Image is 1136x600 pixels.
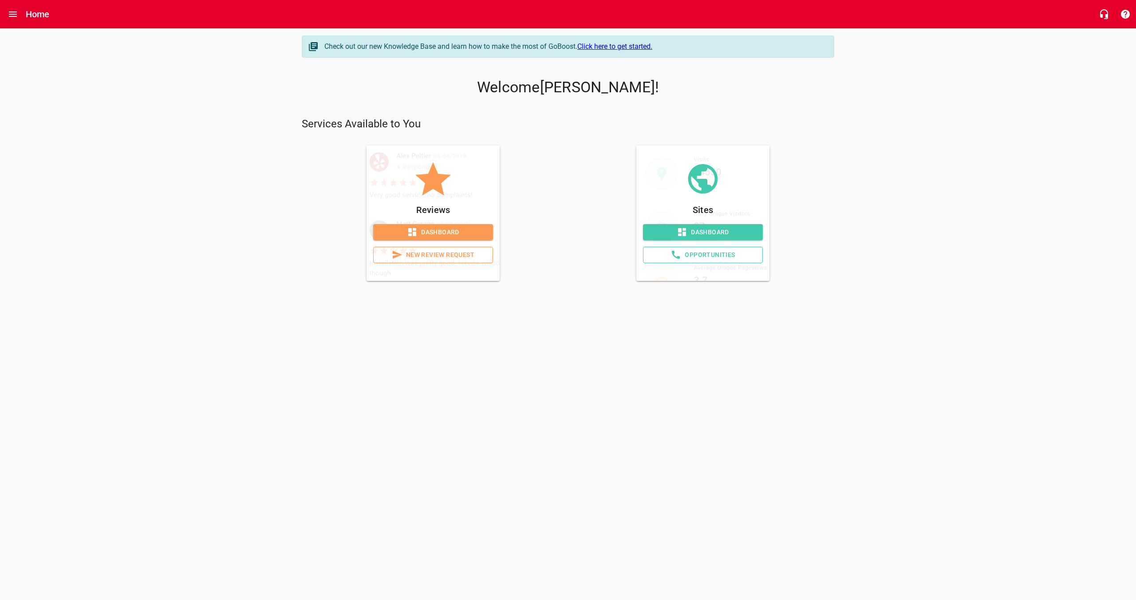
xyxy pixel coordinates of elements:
button: Open drawer [2,4,24,25]
div: Check out our new Knowledge Base and learn how to make the most of GoBoost. [324,41,825,52]
h6: Home [26,7,50,21]
a: Opportunities [643,247,763,263]
a: Dashboard [373,224,493,241]
span: New Review Request [381,249,485,261]
span: Opportunities [651,249,755,261]
span: Dashboard [380,227,486,238]
p: Sites [643,203,763,217]
p: Services Available to You [302,117,834,131]
p: Reviews [373,203,493,217]
a: Click here to get started. [577,42,652,51]
p: Welcome [PERSON_NAME] ! [302,79,834,96]
button: Support Portal [1115,4,1136,25]
span: Dashboard [650,227,756,238]
button: Live Chat [1093,4,1115,25]
a: Dashboard [643,224,763,241]
a: New Review Request [373,247,493,263]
